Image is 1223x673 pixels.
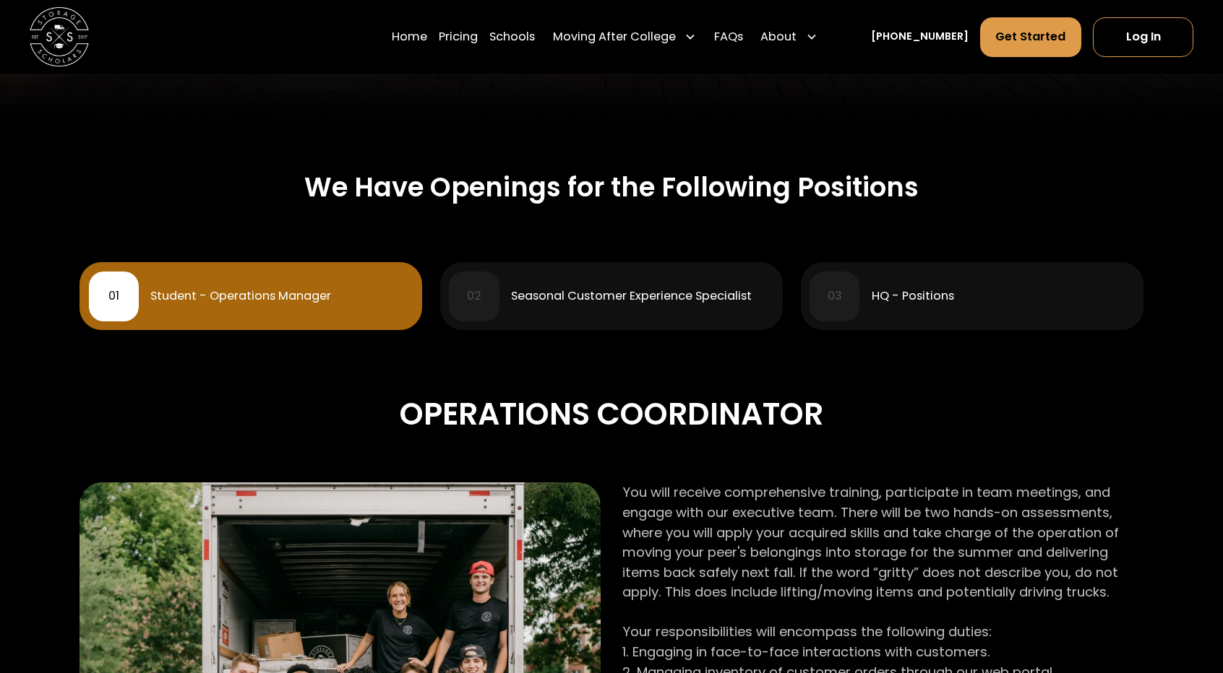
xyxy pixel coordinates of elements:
[828,290,842,302] div: 03
[511,290,752,302] div: Seasonal Customer Experience Specialist
[553,28,676,46] div: Moving After College
[871,29,969,44] a: [PHONE_NUMBER]
[304,171,919,203] h2: We Have Openings for the Following Positions
[714,16,743,57] a: FAQs
[547,16,703,57] div: Moving After College
[467,290,481,302] div: 02
[108,290,119,302] div: 01
[80,389,1143,438] div: Operations Coordinator
[760,28,797,46] div: About
[489,16,535,57] a: Schools
[392,16,427,57] a: Home
[1093,17,1193,57] a: Log In
[439,16,478,57] a: Pricing
[30,7,89,66] img: Storage Scholars main logo
[980,17,1081,57] a: Get Started
[872,290,954,302] div: HQ - Positions
[755,16,823,57] div: About
[150,290,331,302] div: Student - Operations Manager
